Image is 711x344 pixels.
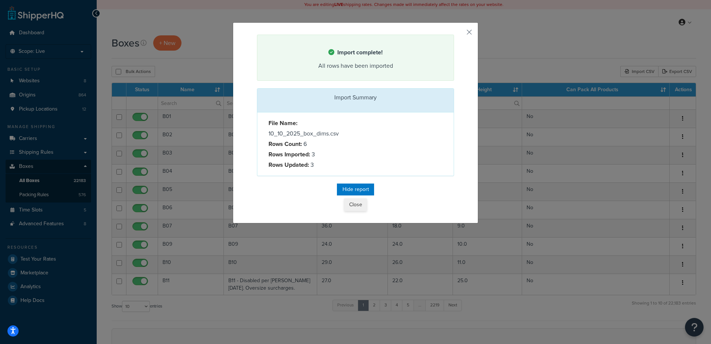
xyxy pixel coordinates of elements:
strong: Rows Count: [268,140,302,148]
div: All rows have been imported [267,61,444,71]
h4: Import complete! [267,48,444,57]
strong: Rows Imported: [268,150,310,159]
strong: Rows Updated: [268,160,309,169]
strong: File Name: [268,119,297,127]
button: Close [344,198,367,211]
h3: Import Summary [263,94,448,101]
div: 10_10_2025_box_dims.csv 6 3 3 [263,118,355,170]
button: Hide report [337,184,374,195]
